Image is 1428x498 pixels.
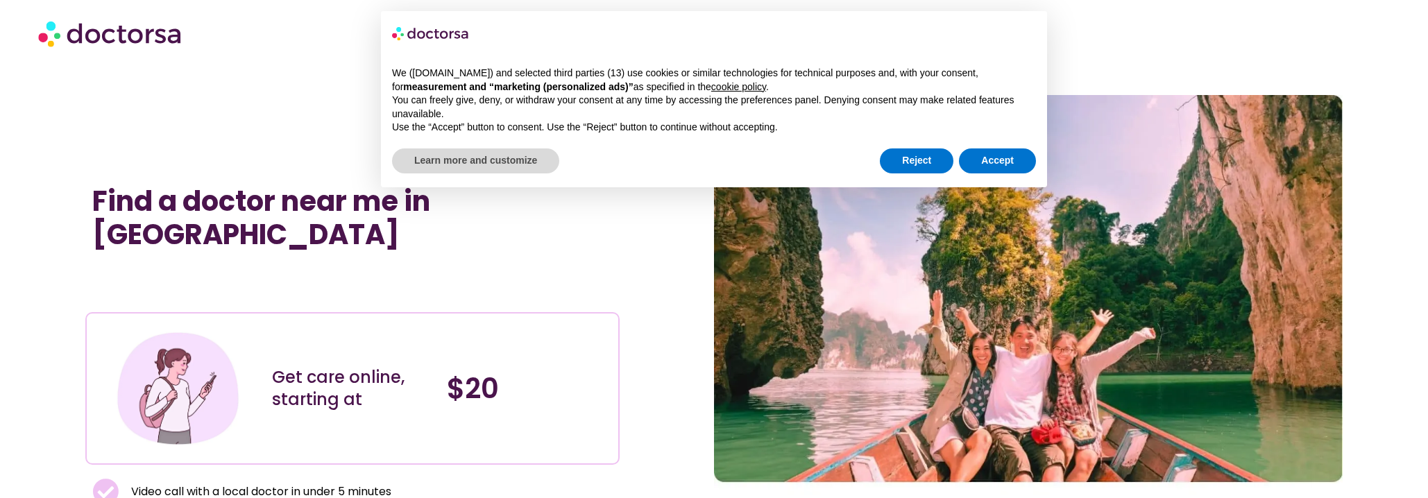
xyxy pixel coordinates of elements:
p: We ([DOMAIN_NAME]) and selected third parties (13) use cookies or similar technologies for techni... [392,67,1036,94]
iframe: Customer reviews powered by Trustpilot [92,282,613,298]
div: Get care online, starting at [272,366,433,411]
button: Reject [880,148,953,173]
iframe: Customer reviews powered by Trustpilot [92,265,300,282]
h1: Find a doctor near me in [GEOGRAPHIC_DATA] [92,184,613,251]
img: logo [392,22,470,44]
h4: $20 [447,372,608,405]
img: Illustration depicting a young woman in a casual outfit, engaged with her smartphone. She has a p... [114,324,243,453]
p: Use the “Accept” button to consent. Use the “Reject” button to continue without accepting. [392,121,1036,135]
button: Accept [959,148,1036,173]
button: Learn more and customize [392,148,559,173]
p: You can freely give, deny, or withdraw your consent at any time by accessing the preferences pane... [392,94,1036,121]
a: cookie policy [711,81,766,92]
strong: measurement and “marketing (personalized ads)” [403,81,633,92]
